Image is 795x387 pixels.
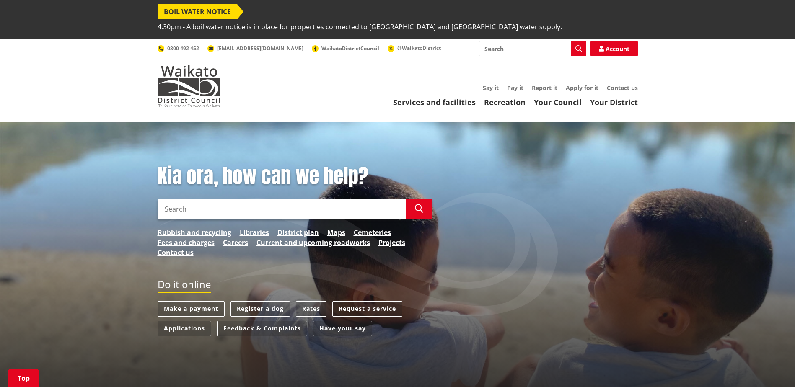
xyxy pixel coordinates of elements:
[484,97,526,107] a: Recreation
[397,44,441,52] span: @WaikatoDistrict
[296,301,326,317] a: Rates
[479,41,586,56] input: Search input
[223,237,248,248] a: Careers
[158,45,199,52] a: 0800 492 452
[393,97,476,107] a: Services and facilities
[207,45,303,52] a: [EMAIL_ADDRESS][DOMAIN_NAME]
[158,164,432,188] h1: Kia ora, how can we help?
[590,97,638,107] a: Your District
[167,45,199,52] span: 0800 492 452
[566,84,598,92] a: Apply for it
[321,45,379,52] span: WaikatoDistrictCouncil
[354,227,391,237] a: Cemeteries
[312,45,379,52] a: WaikatoDistrictCouncil
[217,45,303,52] span: [EMAIL_ADDRESS][DOMAIN_NAME]
[277,227,319,237] a: District plan
[507,84,523,92] a: Pay it
[483,84,499,92] a: Say it
[158,65,220,107] img: Waikato District Council - Te Kaunihera aa Takiwaa o Waikato
[158,227,231,237] a: Rubbish and recycling
[607,84,638,92] a: Contact us
[217,321,307,336] a: Feedback & Complaints
[158,279,211,293] h2: Do it online
[378,237,405,248] a: Projects
[158,248,194,258] a: Contact us
[332,301,402,317] a: Request a service
[590,41,638,56] a: Account
[158,321,211,336] a: Applications
[327,227,345,237] a: Maps
[388,44,441,52] a: @WaikatoDistrict
[158,199,406,219] input: Search input
[534,97,582,107] a: Your Council
[158,301,225,317] a: Make a payment
[158,19,562,34] span: 4.30pm - A boil water notice is in place for properties connected to [GEOGRAPHIC_DATA] and [GEOGR...
[313,321,372,336] a: Have your say
[230,301,290,317] a: Register a dog
[240,227,269,237] a: Libraries
[158,4,237,19] span: BOIL WATER NOTICE
[8,369,39,387] a: Top
[256,237,370,248] a: Current and upcoming roadworks
[532,84,557,92] a: Report it
[158,237,215,248] a: Fees and charges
